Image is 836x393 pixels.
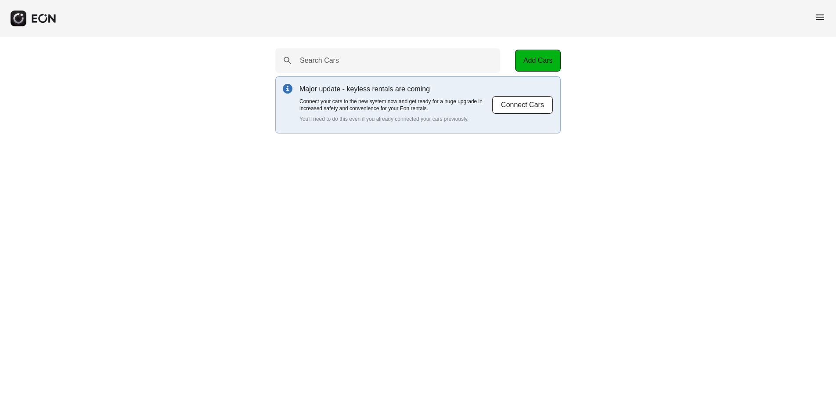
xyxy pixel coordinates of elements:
[815,12,825,22] span: menu
[299,115,492,123] p: You'll need to do this even if you already connected your cars previously.
[283,84,292,94] img: info
[299,98,492,112] p: Connect your cars to the new system now and get ready for a huge upgrade in increased safety and ...
[515,50,561,72] button: Add Cars
[299,84,492,94] p: Major update - keyless rentals are coming
[492,96,553,114] button: Connect Cars
[300,55,339,66] label: Search Cars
